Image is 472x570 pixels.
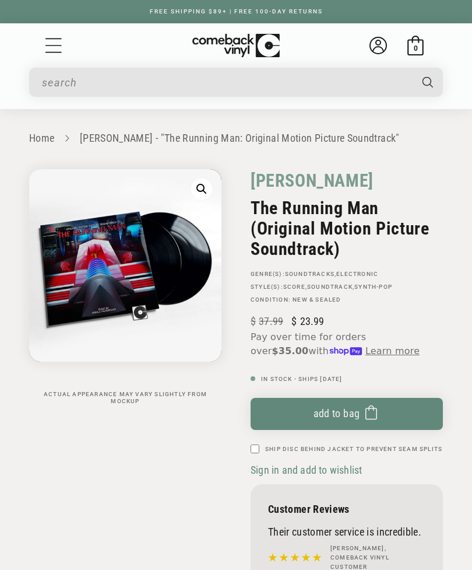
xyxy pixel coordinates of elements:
[251,315,256,327] span: $
[251,398,443,430] button: Add to bag
[29,68,443,97] div: Search
[336,271,378,277] a: Electronic
[251,284,443,291] p: STYLE(S): , ,
[268,503,425,515] p: Customer Reviews
[307,284,353,290] a: Soundtrack
[251,198,443,259] h2: The Running Man (Original Motion Picture Soundtrack)
[29,391,221,405] p: Actual appearance may vary slightly from mockup
[29,169,221,405] media-gallery: Gallery Viewer
[283,284,305,290] a: Score
[80,132,400,144] a: [PERSON_NAME] - "The Running Man: Original Motion Picture Soundtrack"
[251,296,443,303] p: Condition: New & Sealed
[251,464,362,476] span: Sign in and add to wishlist
[412,68,444,97] button: Search
[251,271,443,278] p: GENRE(S): ,
[251,169,374,192] a: [PERSON_NAME]
[265,445,442,453] label: Ship Disc Behind Jacket To Prevent Seam Splits
[42,71,411,95] input: search
[268,526,425,538] p: Their customer service is incredible.
[291,315,297,327] span: $
[192,34,280,58] img: ComebackVinyl.com
[29,130,443,147] nav: breadcrumbs
[285,271,334,277] a: Soundtracks
[251,376,443,383] p: In Stock - Ships [DATE]
[414,44,418,53] span: 0
[314,407,360,419] span: Add to bag
[291,315,324,327] span: 23.99
[29,132,54,144] a: Home
[251,315,283,327] s: 37.99
[251,463,365,477] button: Sign in and add to wishlist
[44,36,64,55] summary: Menu
[138,8,334,15] a: FREE SHIPPING $89+ | FREE 100-DAY RETURNS
[354,284,392,290] a: Synth-pop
